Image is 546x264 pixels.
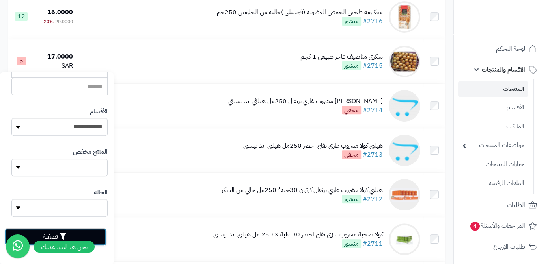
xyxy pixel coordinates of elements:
img: logo-2.png [492,19,539,36]
a: #2716 [363,17,383,26]
img: هيلثي كولا مشروب غازي برتقال 250مل هيلثي اند تيستي [389,90,420,122]
span: منشور [342,17,361,26]
span: 12 [15,12,28,21]
span: الطلبات [507,199,525,210]
a: #2713 [363,150,383,159]
span: 20.0000 [55,18,73,25]
label: الأقسام [90,107,108,116]
span: مخفي [342,150,361,159]
div: معكرونة طحين الحمص العضوية (فوسيلي )خالية من الجلوتين 250جم [217,8,383,17]
img: كولا صحية مشروب غازي تفاح اخضر 30 علبة × 250 مل هيلثي اند تيستي [389,223,420,255]
a: الملفات الرقمية [458,175,528,192]
img: هيلثي كولا مشروب غازي تفاح اخضر 250مل هيلثي اند تيستي [389,135,420,166]
div: كولا صحية مشروب غازي تفاح اخضر 30 علبة × 250 مل هيلثي اند تيستي [213,230,383,239]
label: المنتج مخفض [73,148,108,157]
span: 5 [17,57,26,65]
span: المراجعات والأسئلة [470,220,525,231]
div: سكري مناصيف فاخر طبيعي 1 كجم [300,52,383,61]
a: المنتجات [458,81,528,97]
span: 20% [44,18,54,25]
span: مخفي [342,106,361,114]
span: منشور [342,239,361,248]
div: هيلثي كولا مشروب غازي تفاح اخضر 250مل هيلثي اند تيستي [243,141,383,150]
span: لوحة التحكم [496,43,525,54]
a: #2711 [363,239,383,248]
span: 16.0000 [47,7,73,17]
a: الطلبات [458,196,541,214]
div: هيلثي كولا مشروب غازي برتقال كرتون 30حبه* 250مل خالي من السكر [222,186,383,195]
a: طلبات الإرجاع [458,237,541,256]
a: المراجعات والأسئلة4 [458,216,541,235]
a: #2712 [363,194,383,204]
span: منشور [342,195,361,203]
span: منشور [342,61,361,70]
a: الأقسام [458,99,528,116]
div: 17.0000 [37,52,73,61]
a: لوحة التحكم [458,39,541,58]
div: [PERSON_NAME] مشروب غازي برتقال 250مل هيلثي اند تيستي [228,97,383,106]
div: SAR [37,61,73,70]
a: الماركات [458,118,528,135]
img: معكرونة طحين الحمص العضوية (فوسيلي )خالية من الجلوتين 250جم [389,1,420,33]
button: تصفية [5,228,106,246]
img: سكري مناصيف فاخر طبيعي 1 كجم [389,46,420,77]
a: #2714 [363,105,383,115]
span: 4 [470,222,480,230]
span: الأقسام والمنتجات [482,64,525,75]
img: هيلثي كولا مشروب غازي برتقال كرتون 30حبه* 250مل خالي من السكر [389,179,420,210]
a: #2715 [363,61,383,70]
label: الحالة [94,188,108,197]
a: خيارات المنتجات [458,156,528,173]
a: مواصفات المنتجات [458,137,528,154]
span: طلبات الإرجاع [493,241,525,252]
